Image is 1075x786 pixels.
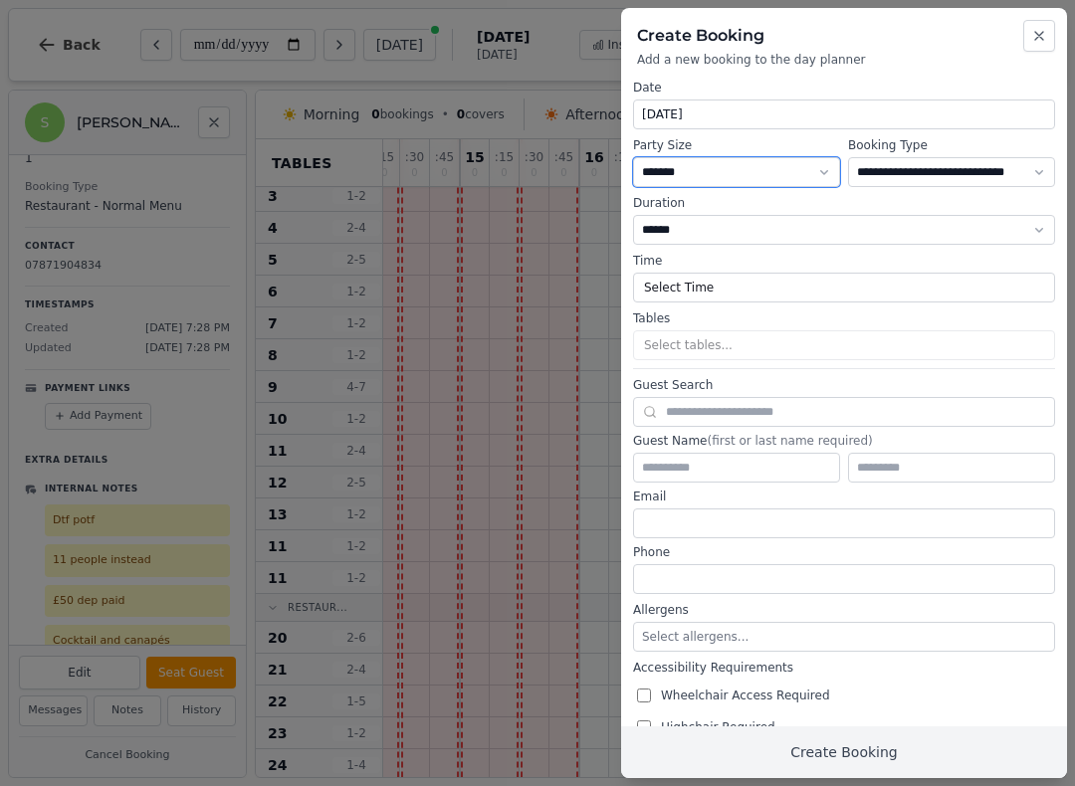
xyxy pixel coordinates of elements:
label: Accessibility Requirements [633,660,1055,676]
button: Create Booking [621,726,1067,778]
label: Time [633,253,1055,269]
input: Highchair Required [637,720,651,734]
button: [DATE] [633,99,1055,129]
p: Add a new booking to the day planner [637,52,1051,68]
label: Date [633,80,1055,96]
span: (first or last name required) [707,434,872,448]
button: Select tables... [633,330,1055,360]
label: Phone [633,544,1055,560]
label: Email [633,489,1055,504]
label: Party Size [633,137,840,153]
span: Select allergens... [642,630,749,644]
button: Select Time [633,273,1055,302]
label: Duration [633,195,1055,211]
input: Wheelchair Access Required [637,688,651,702]
label: Guest Name [633,433,1055,449]
span: Highchair Required [661,719,775,735]
span: Wheelchair Access Required [661,688,830,703]
label: Booking Type [848,137,1055,153]
label: Guest Search [633,377,1055,393]
h2: Create Booking [637,24,1051,48]
label: Allergens [633,602,1055,618]
label: Tables [633,310,1055,326]
button: Select allergens... [633,622,1055,652]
